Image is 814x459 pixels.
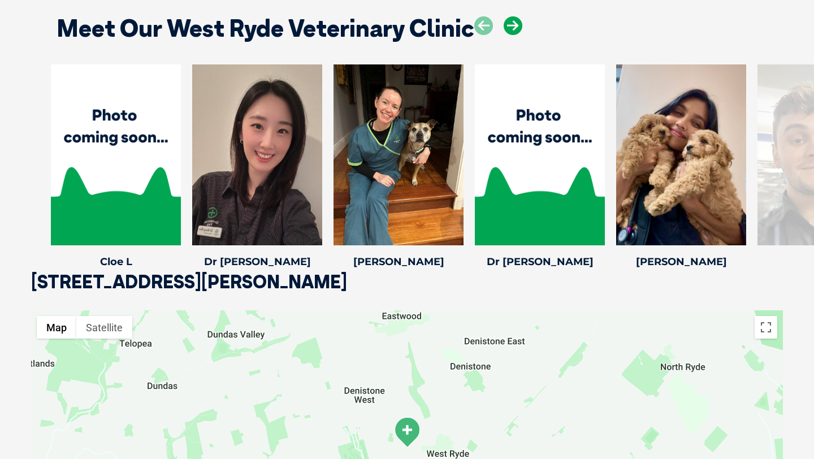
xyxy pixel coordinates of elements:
h4: [PERSON_NAME] [616,257,746,267]
button: Show street map [37,316,76,339]
h4: [PERSON_NAME] [334,257,464,267]
button: Toggle fullscreen view [755,316,777,339]
button: Show satellite imagery [76,316,132,339]
h2: Meet Our West Ryde Veterinary Clinic [57,16,474,40]
h4: Dr [PERSON_NAME] [192,257,322,267]
h4: Dr [PERSON_NAME] [475,257,605,267]
h4: Cloe L [51,257,181,267]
